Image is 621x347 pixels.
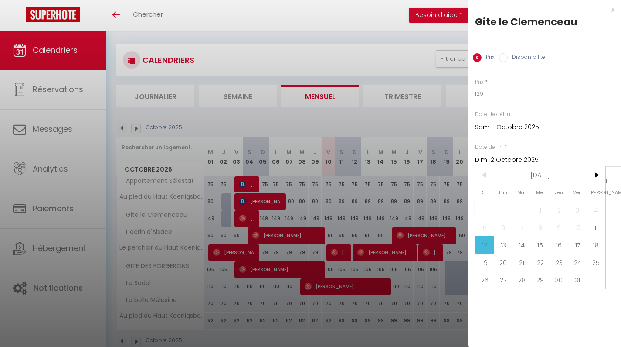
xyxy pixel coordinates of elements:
[512,254,531,271] span: 21
[587,236,605,254] span: 18
[494,236,513,254] span: 13
[587,201,605,219] span: 4
[531,201,550,219] span: 1
[550,236,568,254] span: 16
[494,254,513,271] span: 20
[475,254,494,271] span: 19
[587,219,605,236] span: 11
[475,78,484,86] label: Prix
[475,219,494,236] span: 5
[531,236,550,254] span: 15
[475,271,494,289] span: 26
[550,271,568,289] span: 30
[494,184,513,201] span: Lun
[568,271,587,289] span: 31
[531,184,550,201] span: Mer
[475,110,512,119] label: Date de début
[512,219,531,236] span: 7
[475,166,494,184] span: <
[475,184,494,201] span: Dim
[550,219,568,236] span: 9
[550,254,568,271] span: 23
[494,219,513,236] span: 6
[550,184,568,201] span: Jeu
[512,184,531,201] span: Mar
[568,201,587,219] span: 3
[587,184,605,201] span: [PERSON_NAME]
[508,53,545,63] label: Disponibilité
[475,143,503,151] label: Date de fin
[475,15,614,29] div: Gite le Clemenceau
[531,219,550,236] span: 8
[512,236,531,254] span: 14
[494,166,587,184] span: [DATE]
[568,236,587,254] span: 17
[568,184,587,201] span: Ven
[531,254,550,271] span: 22
[494,271,513,289] span: 27
[568,219,587,236] span: 10
[587,166,605,184] span: >
[512,271,531,289] span: 28
[587,254,605,271] span: 25
[531,271,550,289] span: 29
[475,236,494,254] span: 12
[482,53,495,63] label: Prix
[550,201,568,219] span: 2
[468,4,614,15] div: x
[568,254,587,271] span: 24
